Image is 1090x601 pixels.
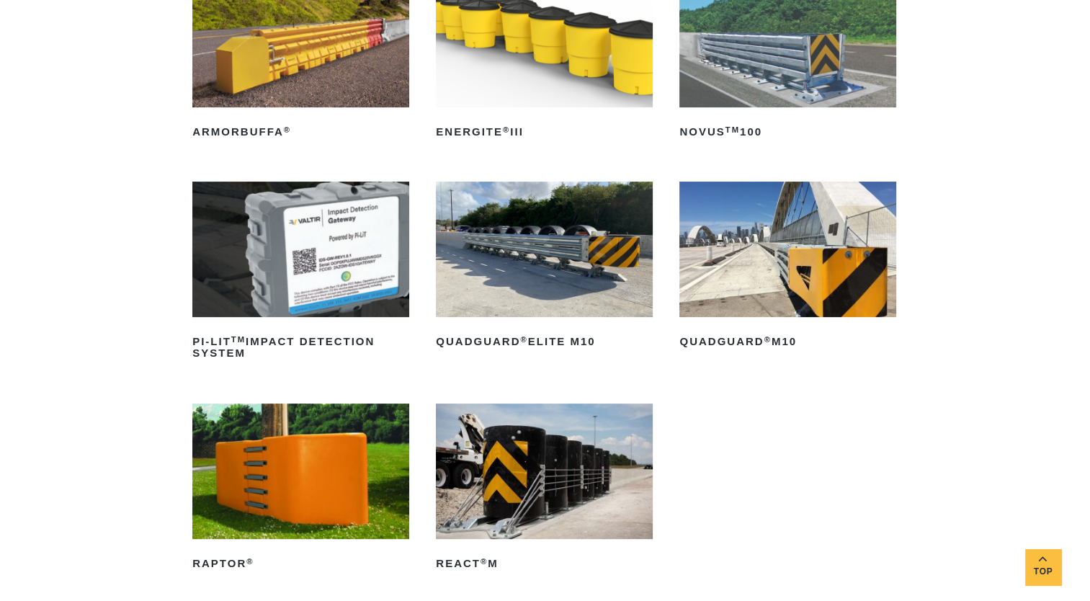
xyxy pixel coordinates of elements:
h2: PI-LIT Impact Detection System [192,330,409,365]
a: QuadGuard®M10 [679,182,896,353]
h2: QuadGuard M10 [679,330,896,353]
a: RAPTOR® [192,404,409,575]
sup: ® [520,335,527,344]
h2: REACT M [436,552,653,575]
h2: NOVUS 100 [679,120,896,143]
sup: TM [725,125,740,134]
span: Top [1025,564,1061,580]
sup: ® [284,125,291,134]
a: PI-LITTMImpact Detection System [192,182,409,365]
sup: ® [764,335,772,344]
sup: ® [481,557,488,566]
sup: ® [246,557,254,566]
h2: QuadGuard Elite M10 [436,330,653,353]
h2: RAPTOR [192,552,409,575]
a: Top [1025,549,1061,585]
a: QuadGuard®Elite M10 [436,182,653,353]
a: REACT®M [436,404,653,575]
h2: ArmorBuffa [192,120,409,143]
h2: ENERGITE III [436,120,653,143]
sup: ® [503,125,510,134]
sup: TM [231,335,246,344]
